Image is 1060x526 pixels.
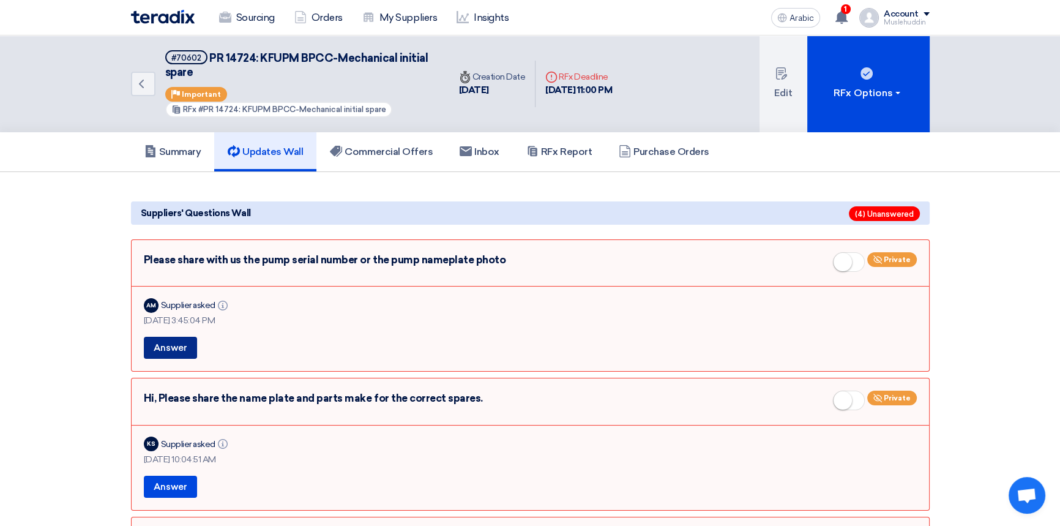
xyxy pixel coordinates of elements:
font: Orders [312,12,343,23]
font: Hi, Please share the name plate and parts make for the correct spares. [144,392,483,404]
font: Sourcing [236,12,275,23]
font: Inbox [474,146,499,157]
font: Creation Date [472,72,526,82]
font: Supplier asked [161,300,215,310]
font: Updates Wall [242,146,303,157]
font: Commercial Offers [345,146,433,157]
font: #70602 [171,53,201,62]
font: Answer [154,342,187,353]
img: Teradix logo [131,10,195,24]
font: Important [182,90,221,99]
button: RFx Options [807,36,930,132]
font: Muslehuddin [884,18,926,26]
a: Insights [447,4,518,31]
font: RFx Report [541,146,592,157]
font: Supplier asked [161,439,215,449]
a: RFx Report [513,132,605,171]
font: RFx [183,105,196,114]
button: Answer [144,337,197,359]
button: Answer [144,476,197,498]
img: profile_test.png [859,8,879,28]
font: Account [884,9,919,19]
font: [DATE] [459,85,489,96]
font: Purchase Orders [633,146,709,157]
a: Inbox [446,132,513,171]
a: Updates Wall [214,132,316,171]
font: [DATE] 10:04:51 AM [144,454,216,465]
font: [DATE] 3:45:04 PM [144,315,215,326]
a: My Suppliers [353,4,447,31]
font: Insights [474,12,509,23]
button: Arabic [771,8,820,28]
font: RFx Options [834,87,893,99]
a: Sourcing [209,4,285,31]
font: [DATE] 11:00 PM [545,85,612,96]
font: Private [884,394,911,402]
button: Edit [760,36,807,132]
font: Summary [159,146,201,157]
font: Answer [154,481,187,492]
a: Orders [285,4,353,31]
font: Private [884,255,911,264]
a: Open chat [1009,477,1045,514]
font: (4) Unanswered [855,209,914,219]
font: AM [146,302,155,309]
font: Suppliers' Questions Wall [141,208,251,219]
h5: PR 14724: KFUPM BPCC-Mechanical initial spare [165,50,435,80]
a: Summary [131,132,215,171]
font: RFx Deadline [559,72,608,82]
a: Purchase Orders [605,132,723,171]
font: PR 14724: KFUPM BPCC-Mechanical initial spare [165,51,428,79]
font: #PR 14724: KFUPM BPCC-Mechanical initial spare [198,105,386,114]
font: 1 [844,5,847,13]
font: KS [147,440,155,447]
a: Commercial Offers [316,132,446,171]
font: Edit [774,87,793,99]
font: Please share with us the pump serial number or the pump nameplate photo [144,254,506,266]
font: Arabic [789,13,814,23]
font: My Suppliers [379,12,437,23]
